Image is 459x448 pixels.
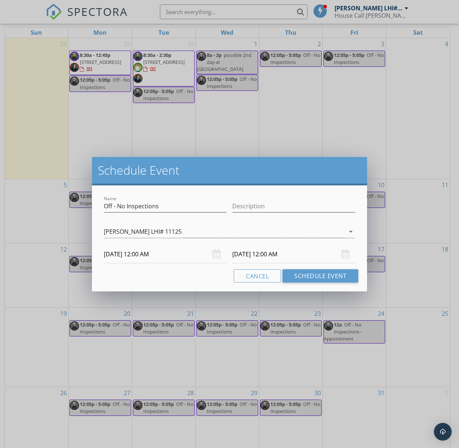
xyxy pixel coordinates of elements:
button: Cancel [234,269,281,283]
h2: Schedule Event [98,163,362,178]
div: Open Intercom Messenger [434,423,452,441]
div: [PERSON_NAME] LHI# 11125 [104,228,182,235]
input: Select date [104,245,227,263]
i: arrow_drop_down [346,227,355,236]
button: Schedule Event [282,269,358,283]
input: Select date [232,245,355,263]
